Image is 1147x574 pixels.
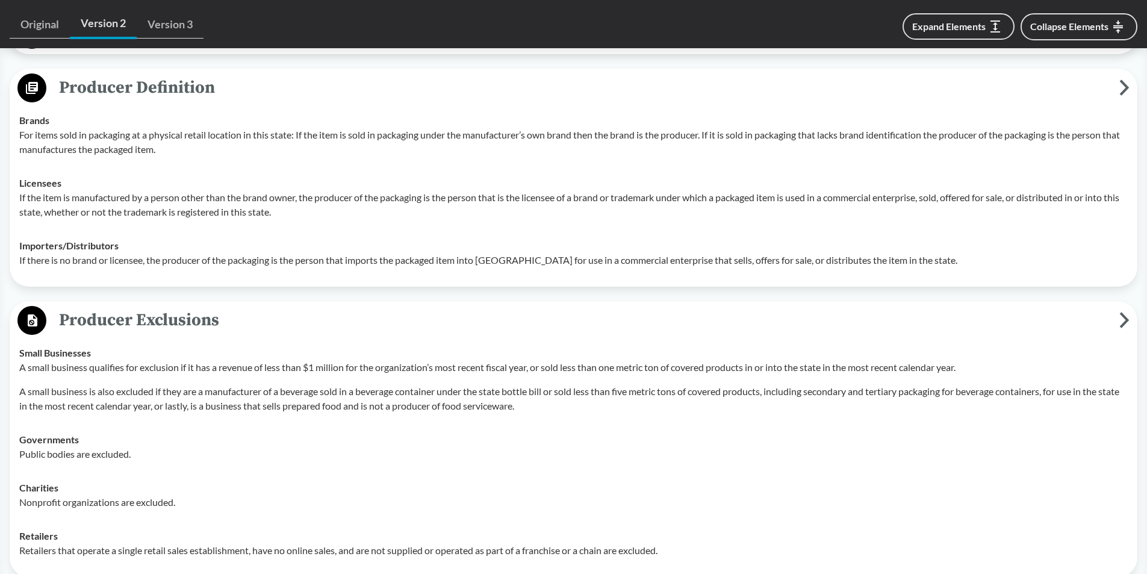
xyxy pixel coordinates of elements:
[19,482,58,493] strong: Charities
[903,13,1015,40] button: Expand Elements
[14,305,1133,336] button: Producer Exclusions
[70,10,137,39] a: Version 2
[19,447,1128,461] p: Public bodies are excluded.
[19,114,49,126] strong: Brands
[14,73,1133,104] button: Producer Definition
[46,74,1119,101] span: Producer Definition
[19,240,119,251] strong: Importers/​Distributors
[19,347,91,358] strong: Small Businesses
[19,360,1128,375] p: A small business qualifies for exclusion if it has a revenue of less than $1 million for the orga...
[19,434,79,445] strong: Governments
[19,190,1128,219] p: If the item is manufactured by a person other than the brand owner, the producer of the packaging...
[19,495,1128,510] p: Nonprofit organizations are excluded.
[19,543,1128,558] p: Retailers that operate a single retail sales establishment, have no online sales, and are not sup...
[10,11,70,39] a: Original
[46,307,1119,334] span: Producer Exclusions
[19,128,1128,157] p: For items sold in packaging at a physical retail location in this state: If the item is sold in p...
[19,177,61,189] strong: Licensees
[19,384,1128,413] p: A small business is also excluded if they are a manufacturer of a beverage sold in a beverage con...
[19,530,58,541] strong: Retailers
[19,253,1128,267] p: If there is no brand or licensee, the producer of the packaging is the person that imports the pa...
[137,11,204,39] a: Version 3
[1021,13,1137,40] button: Collapse Elements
